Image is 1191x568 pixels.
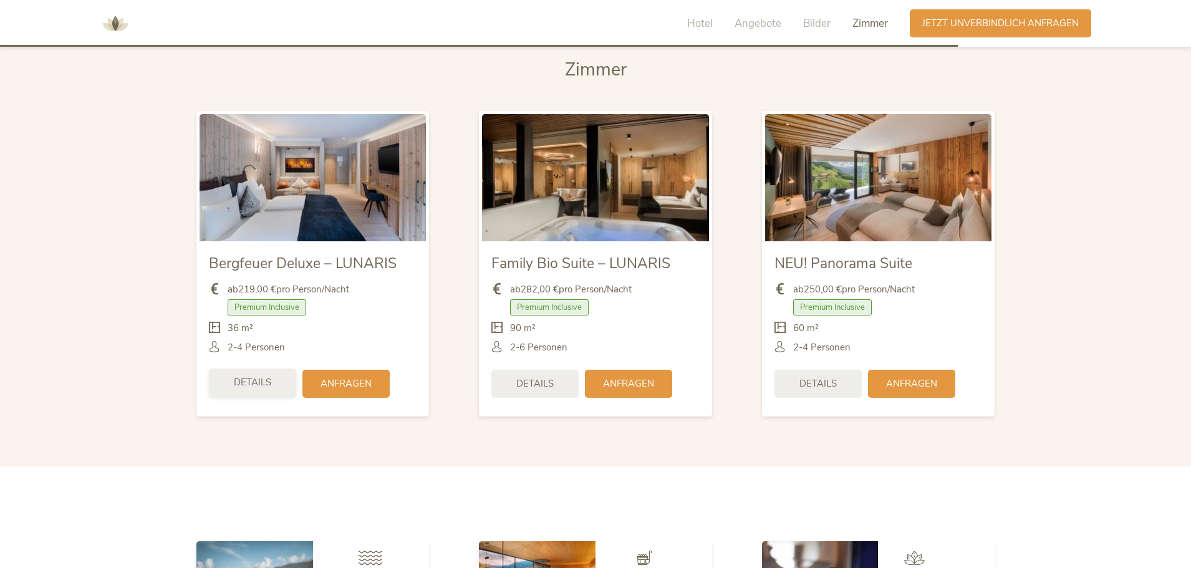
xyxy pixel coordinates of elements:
span: Premium Inclusive [793,299,872,315]
span: Bergfeuer Deluxe – LUNARIS [209,254,397,273]
span: 60 m² [793,322,819,335]
img: AMONTI & LUNARIS Wellnessresort [97,5,134,42]
span: 2-4 Personen [793,341,851,354]
img: NEU! Panorama Suite [765,114,991,241]
span: Details [234,376,271,389]
span: ab pro Person/Nacht [793,283,915,296]
span: Hotel [687,16,713,31]
a: AMONTI & LUNARIS Wellnessresort [97,19,134,27]
span: 2-4 Personen [228,341,285,354]
span: Premium Inclusive [228,299,306,315]
img: Bergfeuer Deluxe – LUNARIS [200,114,426,241]
span: Angebote [735,16,781,31]
span: Anfragen [321,377,372,390]
span: Details [799,377,837,390]
span: 36 m² [228,322,253,335]
span: Premium Inclusive [510,299,589,315]
span: Zimmer [852,16,888,31]
b: 282,00 € [521,283,559,296]
span: Bilder [803,16,831,31]
span: Anfragen [886,377,937,390]
span: ab pro Person/Nacht [228,283,349,296]
img: Family Bio Suite – LUNARIS [482,114,708,241]
span: Anfragen [603,377,654,390]
b: 219,00 € [238,283,276,296]
span: NEU! Panorama Suite [774,254,912,273]
span: ab pro Person/Nacht [510,283,632,296]
span: Zimmer [565,57,627,82]
span: 2-6 Personen [510,341,567,354]
span: Family Bio Suite – LUNARIS [491,254,670,273]
span: 90 m² [510,322,536,335]
b: 250,00 € [804,283,842,296]
span: Details [516,377,554,390]
span: Jetzt unverbindlich anfragen [922,17,1079,30]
